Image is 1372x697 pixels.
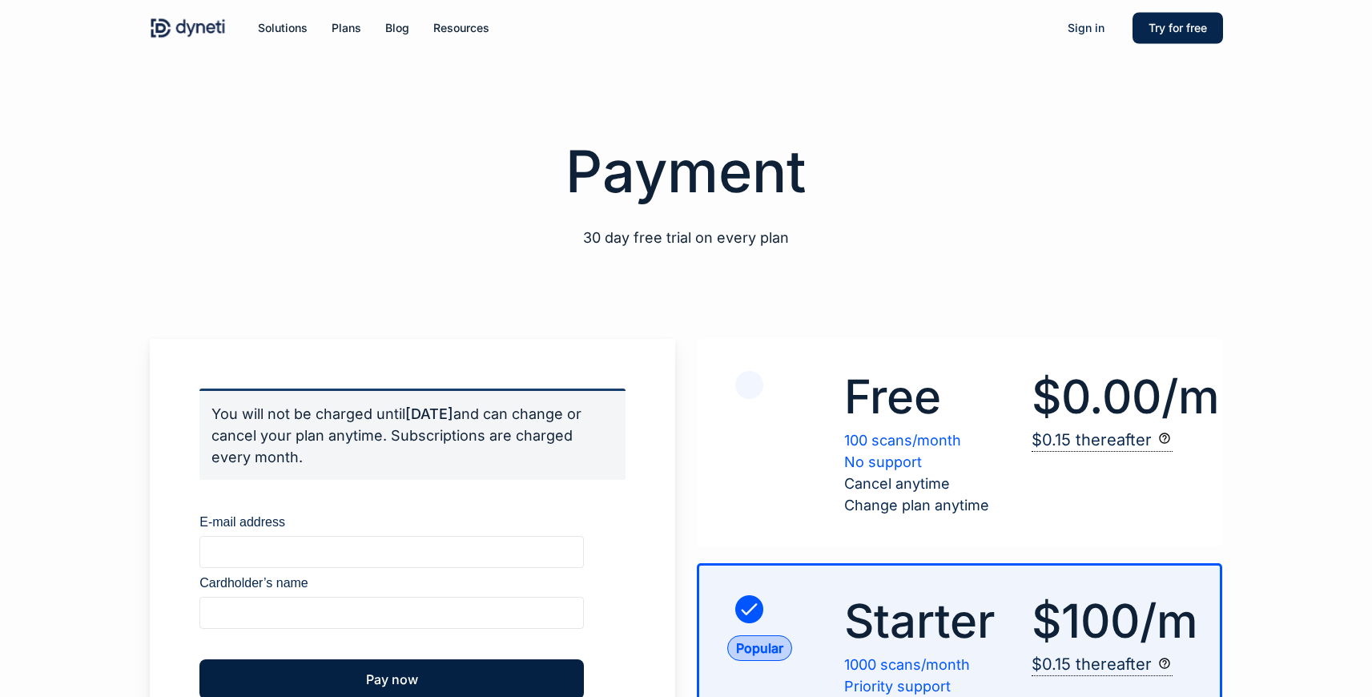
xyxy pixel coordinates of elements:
[199,515,584,530] label: E-mail address
[1032,655,1157,674] a: $0.15 thereafter
[1052,15,1121,41] a: Sign in
[150,137,1223,205] h1: Payment
[258,21,308,34] span: Solutions
[150,16,227,40] img: Dyneti Technologies
[150,227,1223,248] div: 30 day free trial on every plan
[199,576,584,590] label: Cardholder’s name
[199,389,625,480] p: You will not be charged until and can change or cancel your plan anytime. Subscriptions are charg...
[1133,19,1223,37] a: Try for free
[433,19,489,37] a: Resources
[1032,594,1192,648] a: $100/m
[433,21,489,34] span: Resources
[1068,21,1104,34] span: Sign in
[385,19,409,37] a: Blog
[844,656,970,695] span: 1000 scans/month Priority support
[844,369,1028,424] h2: Free
[332,21,361,34] span: Plans
[727,635,792,661] span: Popular
[844,432,961,470] span: 100 scans/month No support
[844,429,1028,516] p: Cancel anytime Change plan anytime
[385,21,409,34] span: Blog
[258,19,308,37] a: Solutions
[1032,430,1157,449] a: $0.15 thereafter
[332,19,361,37] a: Plans
[844,594,1028,648] h2: Starter
[1032,369,1192,424] a: $0.00/m
[727,369,771,401] img: tick-solid.png
[727,594,771,625] img: tick-2.png
[405,405,453,422] span: [DATE]
[1149,21,1207,34] span: Try for free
